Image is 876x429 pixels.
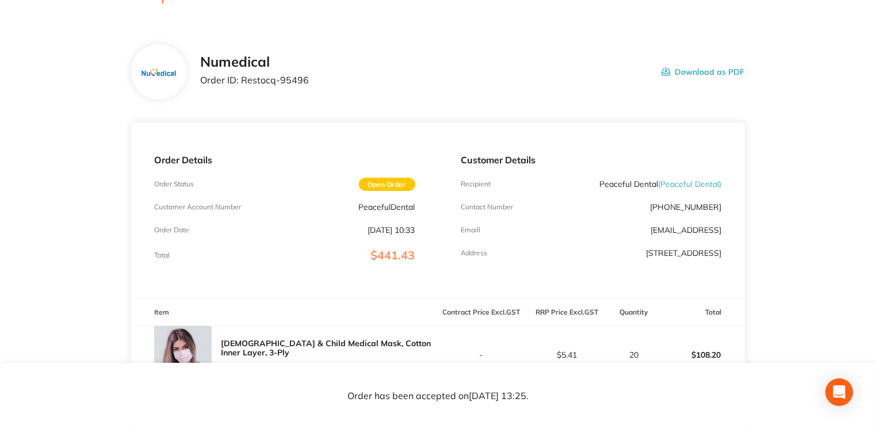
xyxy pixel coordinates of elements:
a: [EMAIL_ADDRESS] [651,225,722,235]
p: Order ID: Restocq- 95496 [200,75,309,85]
p: Contact Number [461,203,514,211]
p: Address [461,249,488,257]
th: RRP Price Excl. GST [524,299,610,326]
p: Customer Details [461,155,722,165]
p: Customer Account Number [154,203,241,211]
p: Order Details [154,155,415,165]
p: Recipient [461,180,491,188]
p: [DATE] 10:33 [368,225,415,235]
p: Order Status [154,180,194,188]
p: Order has been accepted on [DATE] 13:25 . [347,391,529,401]
p: $5.41 [525,350,609,359]
p: Total [154,251,170,259]
p: [STREET_ADDRESS] [647,248,722,258]
p: Peaceful Dental [600,179,722,189]
th: Total [659,299,744,326]
h2: Numedical [200,54,309,70]
span: ( Peaceful Dental ) [659,179,722,189]
span: Open Order [359,178,415,191]
p: Order Date [154,226,189,234]
p: 20 [610,350,658,359]
p: - [439,350,523,359]
button: Download as PDF [661,54,745,90]
div: Open Intercom Messenger [825,378,853,406]
p: PeacefulDental [359,202,415,212]
img: ZnNjZ2Fpag [154,326,212,384]
th: Item [131,299,438,326]
p: Emaill [461,226,481,234]
a: [DEMOGRAPHIC_DATA] & Child Medical Mask, Cotton Inner Layer, 3-Ply [221,338,431,358]
p: [PHONE_NUMBER] [651,202,722,212]
img: bTgzdmk4dA [140,66,178,79]
span: $441.43 [371,248,415,262]
th: Contract Price Excl. GST [438,299,524,326]
th: Quantity [610,299,659,326]
p: $108.20 [659,341,744,369]
p: Product Code: 992233 [221,362,438,371]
